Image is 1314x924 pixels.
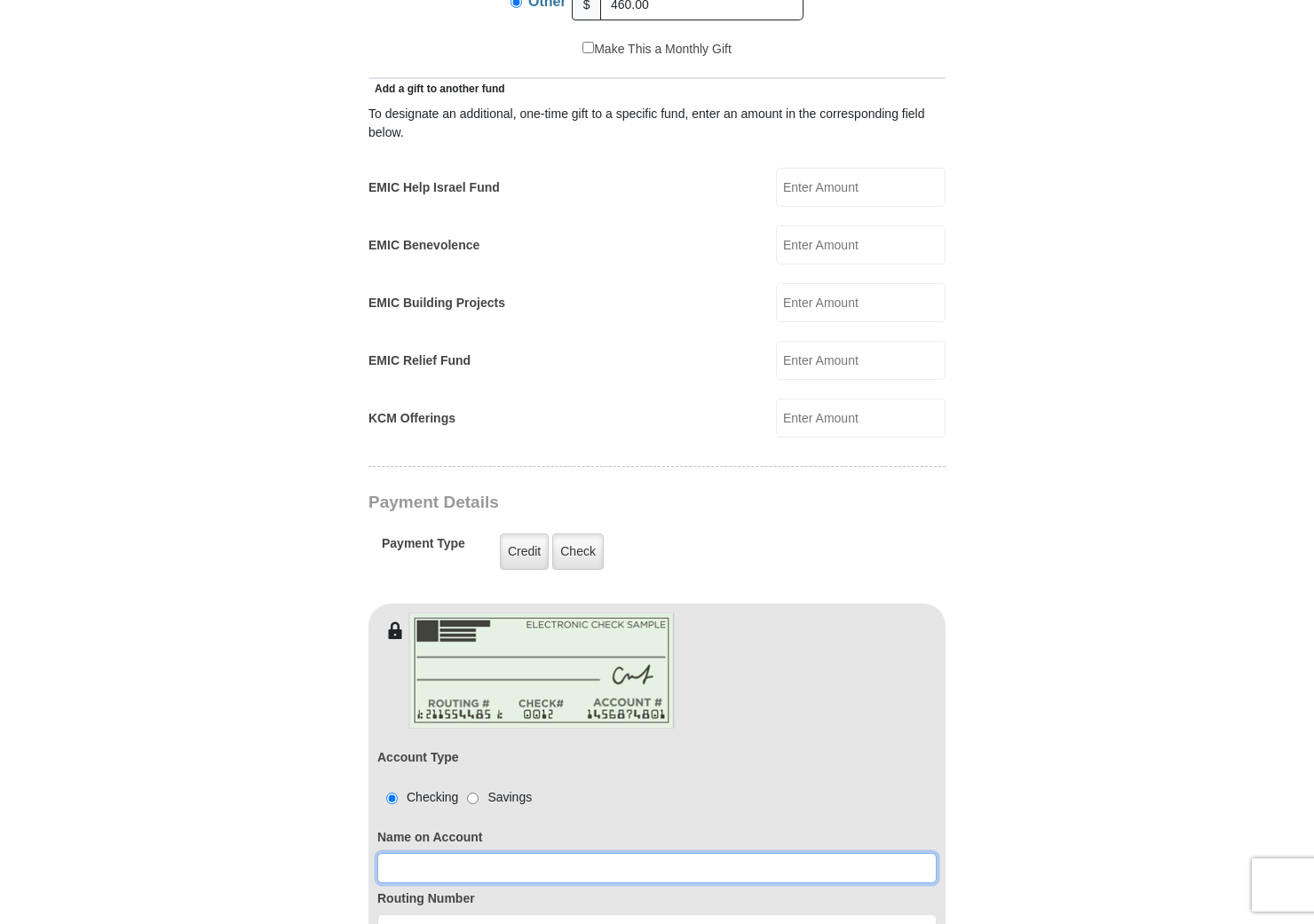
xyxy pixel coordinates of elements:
[368,236,479,255] label: EMIC Benevolence
[776,341,946,380] input: Enter Amount
[776,283,946,322] input: Enter Amount
[500,533,549,570] label: Credit
[382,536,465,560] h5: Payment Type
[368,105,946,142] div: To designate an additional, one-time gift to a specific fund, enter an amount in the correspondin...
[776,168,946,207] input: Enter Amount
[776,399,946,438] input: Enter Amount
[368,351,471,370] label: EMIC Relief Fund
[368,493,821,513] h3: Payment Details
[552,533,604,570] label: Check
[377,788,532,807] div: Checking Savings
[377,889,937,908] label: Routing Number
[368,83,505,95] span: Add a gift to another fund
[377,748,459,767] label: Account Type
[368,409,455,428] label: KCM Offerings
[582,40,732,59] label: Make This a Monthly Gift
[776,225,946,265] input: Enter Amount
[368,294,505,312] label: EMIC Building Projects
[368,178,500,197] label: EMIC Help Israel Fund
[408,612,675,729] img: check-en.png
[582,42,594,53] input: Make This a Monthly Gift
[377,828,937,847] label: Name on Account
